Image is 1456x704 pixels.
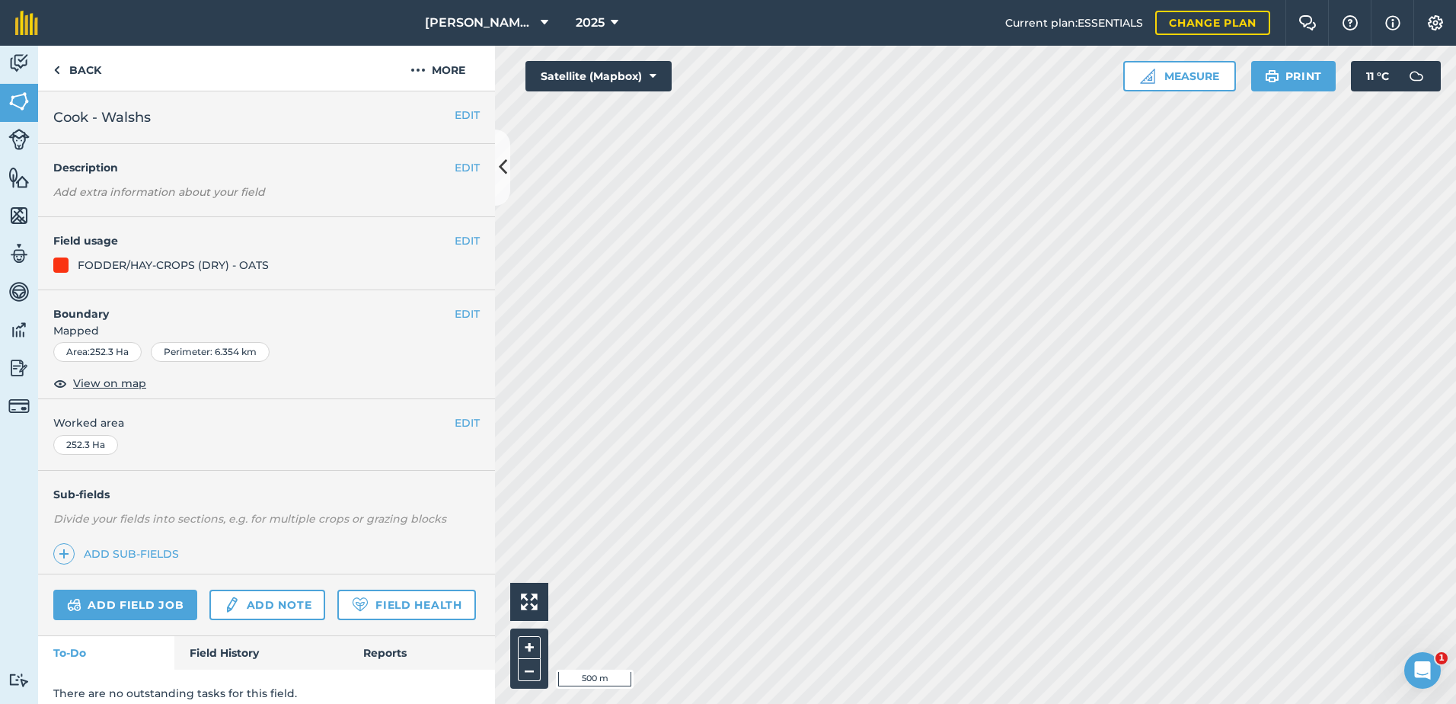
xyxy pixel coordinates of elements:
[525,61,672,91] button: Satellite (Mapbox)
[8,280,30,303] img: svg+xml;base64,PD94bWwgdmVyc2lvbj0iMS4wIiBlbmNvZGluZz0idXRmLTgiPz4KPCEtLSBHZW5lcmF0b3I6IEFkb2JlIE...
[151,342,270,362] div: Perimeter : 6.354 km
[455,159,480,176] button: EDIT
[174,636,347,670] a: Field History
[1404,652,1441,689] iframe: Intercom live chat
[348,636,495,670] a: Reports
[53,512,446,526] em: Divide your fields into sections, e.g. for multiple crops or grazing blocks
[455,107,480,123] button: EDIT
[1341,15,1359,30] img: A question mark icon
[67,596,81,614] img: svg+xml;base64,PD94bWwgdmVyc2lvbj0iMS4wIiBlbmNvZGluZz0idXRmLTgiPz4KPCEtLSBHZW5lcmF0b3I6IEFkb2JlIE...
[38,636,174,670] a: To-Do
[455,232,480,249] button: EDIT
[8,204,30,227] img: svg+xml;base64,PHN2ZyB4bWxucz0iaHR0cDovL3d3dy53My5vcmcvMjAwMC9zdmciIHdpZHRoPSI1NiIgaGVpZ2h0PSI2MC...
[53,414,480,431] span: Worked area
[1155,11,1270,35] a: Change plan
[53,61,60,79] img: svg+xml;base64,PHN2ZyB4bWxucz0iaHR0cDovL3d3dy53My5vcmcvMjAwMC9zdmciIHdpZHRoPSI5IiBoZWlnaHQ9IjI0Ii...
[1265,67,1279,85] img: svg+xml;base64,PHN2ZyB4bWxucz0iaHR0cDovL3d3dy53My5vcmcvMjAwMC9zdmciIHdpZHRoPSIxOSIgaGVpZ2h0PSIyNC...
[8,129,30,150] img: svg+xml;base64,PD94bWwgdmVyc2lvbj0iMS4wIiBlbmNvZGluZz0idXRmLTgiPz4KPCEtLSBHZW5lcmF0b3I6IEFkb2JlIE...
[1435,652,1448,664] span: 1
[8,166,30,189] img: svg+xml;base64,PHN2ZyB4bWxucz0iaHR0cDovL3d3dy53My5vcmcvMjAwMC9zdmciIHdpZHRoPSI1NiIgaGVpZ2h0PSI2MC...
[8,357,30,379] img: svg+xml;base64,PD94bWwgdmVyc2lvbj0iMS4wIiBlbmNvZGluZz0idXRmLTgiPz4KPCEtLSBHZW5lcmF0b3I6IEFkb2JlIE...
[8,90,30,113] img: svg+xml;base64,PHN2ZyB4bWxucz0iaHR0cDovL3d3dy53My5vcmcvMjAwMC9zdmciIHdpZHRoPSI1NiIgaGVpZ2h0PSI2MC...
[53,185,265,199] em: Add extra information about your field
[38,46,117,91] a: Back
[1298,15,1317,30] img: Two speech bubbles overlapping with the left bubble in the forefront
[223,596,240,614] img: svg+xml;base64,PD94bWwgdmVyc2lvbj0iMS4wIiBlbmNvZGluZz0idXRmLTgiPz4KPCEtLSBHZW5lcmF0b3I6IEFkb2JlIE...
[8,318,30,341] img: svg+xml;base64,PD94bWwgdmVyc2lvbj0iMS4wIiBlbmNvZGluZz0idXRmLTgiPz4KPCEtLSBHZW5lcmF0b3I6IEFkb2JlIE...
[1005,14,1143,31] span: Current plan : ESSENTIALS
[53,342,142,362] div: Area : 252.3 Ha
[38,322,495,339] span: Mapped
[1123,61,1236,91] button: Measure
[38,290,455,322] h4: Boundary
[53,107,151,128] span: Cook - Walshs
[73,375,146,392] span: View on map
[15,11,38,35] img: fieldmargin Logo
[381,46,495,91] button: More
[53,374,67,392] img: svg+xml;base64,PHN2ZyB4bWxucz0iaHR0cDovL3d3dy53My5vcmcvMjAwMC9zdmciIHdpZHRoPSIxOCIgaGVpZ2h0PSIyNC...
[1140,69,1155,84] img: Ruler icon
[518,659,541,681] button: –
[455,414,480,431] button: EDIT
[53,159,480,176] h4: Description
[410,61,426,79] img: svg+xml;base64,PHN2ZyB4bWxucz0iaHR0cDovL3d3dy53My5vcmcvMjAwMC9zdmciIHdpZHRoPSIyMCIgaGVpZ2h0PSIyNC...
[518,636,541,659] button: +
[59,545,69,563] img: svg+xml;base64,PHN2ZyB4bWxucz0iaHR0cDovL3d3dy53My5vcmcvMjAwMC9zdmciIHdpZHRoPSIxNCIgaGVpZ2h0PSIyNC...
[1366,61,1389,91] span: 11 ° C
[53,685,480,702] p: There are no outstanding tasks for this field.
[53,374,146,392] button: View on map
[38,486,495,503] h4: Sub-fields
[521,594,538,610] img: Four arrows, one pointing top left, one top right, one bottom right and the last bottom left
[53,543,185,565] a: Add sub-fields
[1385,14,1400,32] img: svg+xml;base64,PHN2ZyB4bWxucz0iaHR0cDovL3d3dy53My5vcmcvMjAwMC9zdmciIHdpZHRoPSIxNyIgaGVpZ2h0PSIxNy...
[337,590,475,620] a: Field Health
[209,590,325,620] a: Add note
[78,257,269,274] div: FODDER/HAY-CROPS (DRY) - OATS
[8,52,30,75] img: svg+xml;base64,PD94bWwgdmVyc2lvbj0iMS4wIiBlbmNvZGluZz0idXRmLTgiPz4KPCEtLSBHZW5lcmF0b3I6IEFkb2JlIE...
[8,395,30,417] img: svg+xml;base64,PD94bWwgdmVyc2lvbj0iMS4wIiBlbmNvZGluZz0idXRmLTgiPz4KPCEtLSBHZW5lcmF0b3I6IEFkb2JlIE...
[1426,15,1445,30] img: A cog icon
[53,435,118,455] div: 252.3 Ha
[1251,61,1336,91] button: Print
[1351,61,1441,91] button: 11 °C
[576,14,605,32] span: 2025
[1401,61,1432,91] img: svg+xml;base64,PD94bWwgdmVyc2lvbj0iMS4wIiBlbmNvZGluZz0idXRmLTgiPz4KPCEtLSBHZW5lcmF0b3I6IEFkb2JlIE...
[53,590,197,620] a: Add field job
[53,232,455,249] h4: Field usage
[8,242,30,265] img: svg+xml;base64,PD94bWwgdmVyc2lvbj0iMS4wIiBlbmNvZGluZz0idXRmLTgiPz4KPCEtLSBHZW5lcmF0b3I6IEFkb2JlIE...
[425,14,535,32] span: [PERSON_NAME] ASAHI PADDOCKS
[455,306,480,322] button: EDIT
[8,673,30,687] img: svg+xml;base64,PD94bWwgdmVyc2lvbj0iMS4wIiBlbmNvZGluZz0idXRmLTgiPz4KPCEtLSBHZW5lcmF0b3I6IEFkb2JlIE...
